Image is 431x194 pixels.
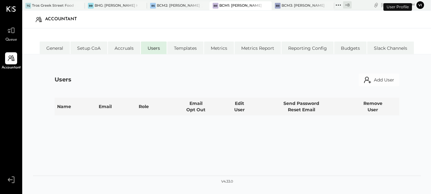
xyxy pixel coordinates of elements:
li: Accruals [108,42,140,54]
span: Accountant [2,65,21,71]
div: BB [88,3,94,9]
div: BHG: [PERSON_NAME] Hospitality Group, LLC [95,3,138,8]
div: TG [25,3,31,9]
div: BS [150,3,156,9]
th: Email [96,98,136,115]
th: Edit User [222,98,257,115]
div: BCM1: [PERSON_NAME] Kitchen Bar Market [219,3,262,8]
li: Setup CoA [70,42,107,54]
li: General [40,42,70,54]
div: BR [275,3,281,9]
li: Metrics [204,42,234,54]
div: User Profile [383,3,412,11]
span: am [409,3,415,7]
div: BCM2: [PERSON_NAME] American Cooking [157,3,200,8]
button: vi [416,1,424,9]
th: Role [136,98,169,115]
div: BR [213,3,218,9]
th: Send Password Reset Email [256,98,346,115]
div: BCM3: [PERSON_NAME] Westside Grill [282,3,325,8]
th: Remove User [346,98,399,115]
div: v 4.33.0 [221,179,233,184]
div: Tros Greek Street Food - [GEOGRAPHIC_DATA] [32,3,75,8]
li: Templates [167,42,203,54]
li: Users [141,42,167,54]
a: Accountant [0,52,22,71]
li: Reporting Config [282,42,334,54]
th: Email Opt Out [169,98,222,115]
div: copy link [373,2,379,8]
span: 11 : 09 [396,2,408,8]
div: Accountant [45,14,83,24]
th: Name [55,98,96,115]
a: Queue [0,24,22,43]
button: Add User [359,74,399,86]
li: Slack Channels [367,42,414,54]
li: Metrics Report [235,42,281,54]
li: Budgets [334,42,367,54]
div: + 8 [343,1,352,9]
div: Users [55,76,71,84]
span: Queue [5,37,17,43]
div: [DATE] [381,2,415,8]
